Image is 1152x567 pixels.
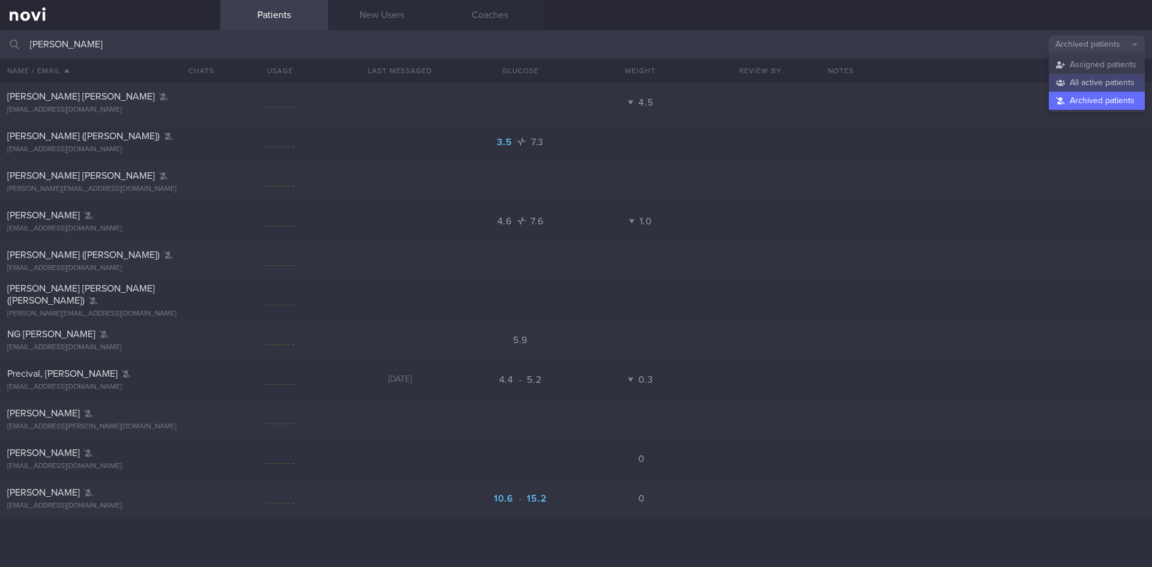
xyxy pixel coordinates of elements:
[7,106,213,115] div: [EMAIL_ADDRESS][DOMAIN_NAME]
[499,375,517,385] span: 4.4
[519,375,523,385] span: -
[1049,35,1145,53] button: Archived patients
[638,375,653,385] span: 0.3
[638,98,653,107] span: 4.5
[519,494,523,503] span: -
[494,494,517,503] span: 10.6
[172,59,220,83] button: Chats
[7,310,213,319] div: [PERSON_NAME][EMAIL_ADDRESS][DOMAIN_NAME]
[7,211,80,220] span: [PERSON_NAME]
[7,502,213,511] div: [EMAIL_ADDRESS][DOMAIN_NAME]
[7,131,160,141] span: [PERSON_NAME] ([PERSON_NAME])
[640,217,652,226] span: 1.0
[7,409,80,418] span: [PERSON_NAME]
[580,59,700,83] button: Weight
[7,422,213,431] div: [EMAIL_ADDRESS][PERSON_NAME][DOMAIN_NAME]
[7,185,213,194] div: [PERSON_NAME][EMAIL_ADDRESS][DOMAIN_NAME]
[7,264,213,273] div: [EMAIL_ADDRESS][DOMAIN_NAME]
[460,59,580,83] button: Glucose
[638,494,645,503] span: 0
[821,59,1152,83] div: Notes
[340,59,460,83] button: Last Messaged
[527,494,547,503] span: 15.2
[638,454,645,464] span: 0
[513,335,527,345] span: 5.9
[7,343,213,352] div: [EMAIL_ADDRESS][DOMAIN_NAME]
[7,250,160,260] span: [PERSON_NAME] ([PERSON_NAME])
[700,59,820,83] button: Review By
[7,224,213,233] div: [EMAIL_ADDRESS][DOMAIN_NAME]
[1049,74,1145,92] button: All active patients
[7,462,213,471] div: [EMAIL_ADDRESS][DOMAIN_NAME]
[530,217,543,226] span: 7.6
[7,171,155,181] span: [PERSON_NAME] [PERSON_NAME]
[7,329,95,339] span: NG [PERSON_NAME]
[7,369,118,379] span: Precival, [PERSON_NAME]
[7,145,213,154] div: [EMAIL_ADDRESS][DOMAIN_NAME]
[527,375,541,385] span: 5.2
[220,59,340,83] div: Usage
[388,375,412,383] span: [DATE]
[7,383,213,392] div: [EMAIL_ADDRESS][DOMAIN_NAME]
[497,137,515,147] span: 3.5
[531,137,544,147] span: 7.3
[7,488,80,497] span: [PERSON_NAME]
[7,448,80,458] span: [PERSON_NAME]
[497,217,515,226] span: 4.6
[1049,56,1145,74] button: Assigned patients
[7,92,155,101] span: [PERSON_NAME] [PERSON_NAME]
[7,284,155,305] span: [PERSON_NAME] [PERSON_NAME] ([PERSON_NAME])
[1049,92,1145,110] button: Archived patients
